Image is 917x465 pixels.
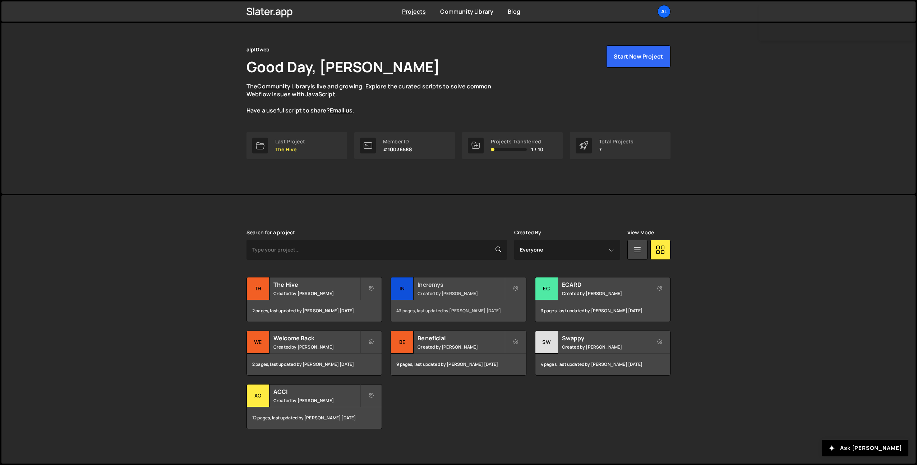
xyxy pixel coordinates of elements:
[599,147,633,152] p: 7
[273,334,360,342] h2: Welcome Back
[391,300,526,322] div: 43 pages, last updated by [PERSON_NAME] [DATE]
[391,277,414,300] div: In
[822,440,908,456] button: Ask [PERSON_NAME]
[491,139,543,144] div: Projects Transferred
[535,331,558,354] div: Sw
[562,344,649,350] small: Created by [PERSON_NAME]
[247,354,382,375] div: 2 pages, last updated by [PERSON_NAME] [DATE]
[508,8,520,15] a: Blog
[246,331,382,376] a: We Welcome Back Created by [PERSON_NAME] 2 pages, last updated by [PERSON_NAME] [DATE]
[383,139,412,144] div: Member ID
[383,147,412,152] p: #10036588
[535,331,671,376] a: Sw Swappy Created by [PERSON_NAME] 4 pages, last updated by [PERSON_NAME] [DATE]
[418,281,504,289] h2: Incremys
[531,147,543,152] span: 1 / 10
[658,5,671,18] a: al
[535,277,671,322] a: EC ECARD Created by [PERSON_NAME] 3 pages, last updated by [PERSON_NAME] [DATE]
[275,139,305,144] div: Last Project
[273,344,360,350] small: Created by [PERSON_NAME]
[627,230,654,235] label: View Mode
[562,281,649,289] h2: ECARD
[246,45,269,54] div: alpIDweb
[535,354,670,375] div: 4 pages, last updated by [PERSON_NAME] [DATE]
[606,45,671,68] button: Start New Project
[418,290,504,296] small: Created by [PERSON_NAME]
[440,8,493,15] a: Community Library
[275,147,305,152] p: The Hive
[246,82,505,115] p: The is live and growing. Explore the curated scripts to solve common Webflow issues with JavaScri...
[418,334,504,342] h2: Beneficial
[330,106,352,114] a: Email us
[402,8,426,15] a: Projects
[535,277,558,300] div: EC
[562,334,649,342] h2: Swappy
[246,57,440,77] h1: Good Day, [PERSON_NAME]
[247,331,269,354] div: We
[391,331,414,354] div: Be
[247,277,269,300] div: Th
[247,300,382,322] div: 2 pages, last updated by [PERSON_NAME] [DATE]
[273,397,360,404] small: Created by [PERSON_NAME]
[246,132,347,159] a: Last Project The Hive
[247,407,382,429] div: 12 pages, last updated by [PERSON_NAME] [DATE]
[391,277,526,322] a: In Incremys Created by [PERSON_NAME] 43 pages, last updated by [PERSON_NAME] [DATE]
[514,230,542,235] label: Created By
[599,139,633,144] div: Total Projects
[273,290,360,296] small: Created by [PERSON_NAME]
[246,277,382,322] a: Th The Hive Created by [PERSON_NAME] 2 pages, last updated by [PERSON_NAME] [DATE]
[273,281,360,289] h2: The Hive
[418,344,504,350] small: Created by [PERSON_NAME]
[562,290,649,296] small: Created by [PERSON_NAME]
[391,331,526,376] a: Be Beneficial Created by [PERSON_NAME] 9 pages, last updated by [PERSON_NAME] [DATE]
[273,388,360,396] h2: AGCI
[247,385,269,407] div: AG
[246,240,507,260] input: Type your project...
[246,384,382,429] a: AG AGCI Created by [PERSON_NAME] 12 pages, last updated by [PERSON_NAME] [DATE]
[391,354,526,375] div: 9 pages, last updated by [PERSON_NAME] [DATE]
[257,82,310,90] a: Community Library
[535,300,670,322] div: 3 pages, last updated by [PERSON_NAME] [DATE]
[246,230,295,235] label: Search for a project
